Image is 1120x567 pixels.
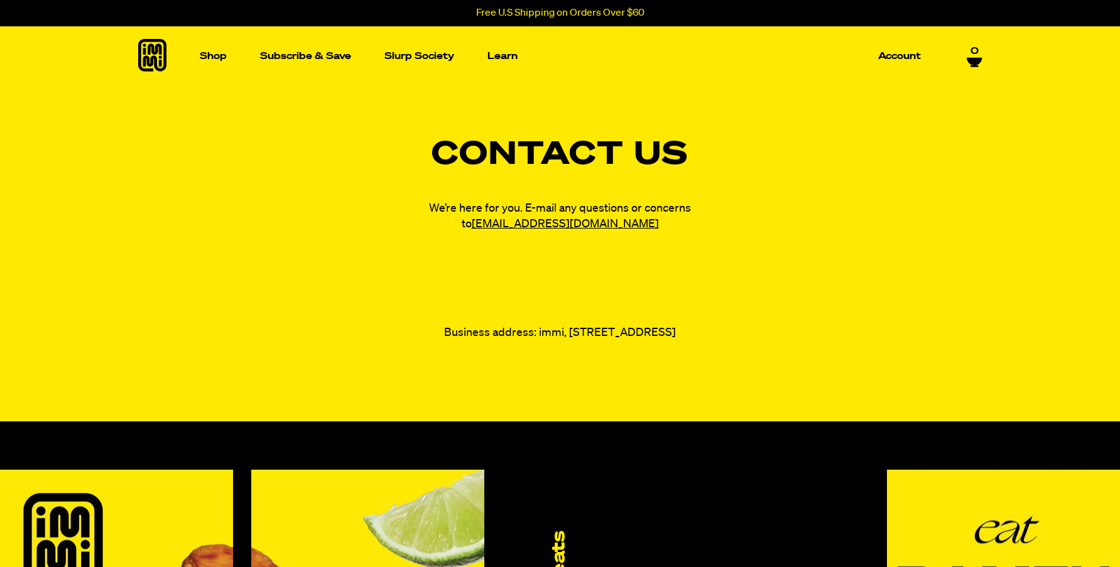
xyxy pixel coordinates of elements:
h1: Contact Us [138,139,982,171]
a: Slurp Society [379,46,459,66]
a: Shop [195,26,232,86]
p: Business address: immi, [STREET_ADDRESS] [403,325,717,341]
a: Learn [482,26,523,86]
p: Shop [200,51,227,61]
p: Learn [487,51,518,61]
p: Free U.S Shipping on Orders Over $60 [476,8,644,19]
a: 0 [967,46,982,67]
p: Slurp Society [384,51,454,61]
a: Account [873,46,926,66]
span: 0 [970,46,979,57]
p: Account [878,51,921,61]
p: We’re here for you. E-mail any questions or concerns to [403,201,717,232]
p: Subscribe & Save [260,51,351,61]
nav: Main navigation [195,26,926,86]
a: Subscribe & Save [255,46,356,66]
a: [EMAIL_ADDRESS][DOMAIN_NAME] [472,219,659,230]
